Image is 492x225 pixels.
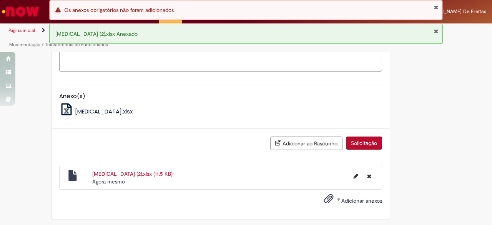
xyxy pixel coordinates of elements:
button: Excluir Change Job (2).xlsx [362,170,376,182]
span: [MEDICAL_DATA] (2).xlsx Anexado [55,30,138,37]
button: Adicionar ao Rascunho [270,137,342,150]
button: Fechar Notificação [434,28,439,34]
button: Fechar Notificação [434,4,439,10]
ul: Trilhas de página [6,23,322,52]
button: Editar nome de arquivo Change Job (2).xlsx [349,170,363,182]
a: Movimentação / Transferência de Funcionários [9,42,108,48]
span: Agora mesmo [92,178,125,185]
a: [MEDICAL_DATA] (2).xlsx (11.5 KB) [92,170,173,177]
a: [MEDICAL_DATA].xlsx [59,107,133,115]
textarea: Descrição [59,36,382,72]
span: [MEDICAL_DATA].xlsx [75,107,133,115]
span: [PERSON_NAME] De Freitas [423,8,486,15]
span: Adicionar anexos [341,197,382,204]
span: Os anexos obrigatórios não foram adicionados [64,7,174,13]
button: Adicionar anexos [322,192,336,209]
button: Solicitação [346,137,382,150]
time: 01/10/2025 07:53:28 [92,178,125,185]
h5: Anexo(s) [59,93,382,100]
a: Página inicial [8,27,35,33]
img: ServiceNow [1,4,40,19]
